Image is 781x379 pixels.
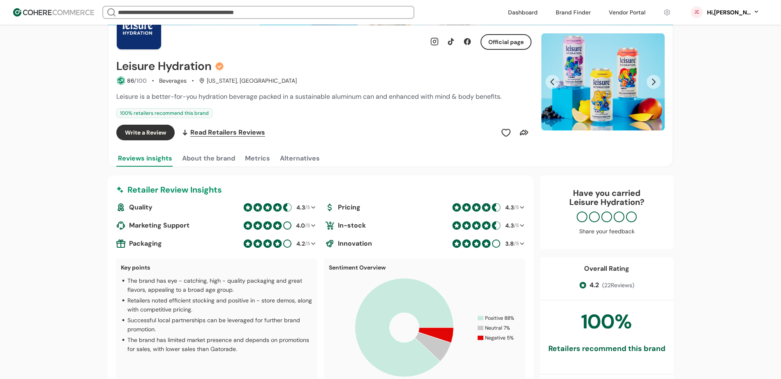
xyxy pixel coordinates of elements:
[691,6,703,19] svg: 0 percent
[116,184,525,196] div: Retailer Review Insights
[127,276,312,294] p: The brand has eye - catching, high - quality packaging and great flavors, appealing to a broad ag...
[589,280,599,290] span: 4.2
[548,227,665,236] div: Share your feedback
[159,77,187,85] div: Beverages
[481,34,531,50] button: Official page
[581,307,632,337] div: 100 %
[485,314,514,322] span: Positive 88 %
[584,264,629,274] div: Overall Rating
[127,335,312,353] p: The brand has limited market presence and depends on promotions for sales, with lower sales than ...
[541,33,665,130] div: Slide 1
[325,239,449,249] div: Innovation
[295,239,310,248] div: /5
[181,125,265,140] a: Read Retailers Reviews
[545,75,559,89] button: Previous Slide
[541,33,665,130] div: Carousel
[180,150,237,167] button: About the brand
[199,77,297,85] div: [US_STATE], [GEOGRAPHIC_DATA]
[243,150,272,167] button: Metrics
[116,202,240,212] div: Quality
[541,33,665,130] img: Slide 0
[548,343,665,354] div: Retailers recommend this brand
[602,281,634,290] span: ( 22 Reviews)
[296,221,305,230] div: 4.0
[190,128,265,137] span: Read Retailers Reviews
[504,221,519,230] div: /5
[548,198,665,207] p: Leisure Hydration ?
[504,239,519,248] div: /5
[505,239,514,248] div: 3.8
[278,150,321,167] button: Alternatives
[116,92,501,101] span: Leisure is a better-for-you hydration beverage packed in a sustainable aluminum can and enhanced ...
[116,239,240,249] div: Packaging
[295,203,310,212] div: /5
[504,203,519,212] div: /5
[295,221,310,230] div: /5
[325,221,449,230] div: In-stock
[296,239,305,248] div: 4.2
[116,150,174,167] button: Reviews insights
[706,8,751,17] div: Hi, [PERSON_NAME]
[485,324,510,332] span: Neutral 7 %
[296,203,305,212] div: 4.3
[116,125,175,140] button: Write a Review
[116,5,162,50] img: Brand Photo
[116,60,211,73] h2: Leisure Hydration
[116,108,213,118] div: 100 % retailers recommend this brand
[116,221,240,230] div: Marketing Support
[325,202,449,212] div: Pricing
[329,263,520,272] p: Sentiment Overview
[127,316,312,334] p: Successful local partnerships can be leveraged for further brand promotion.
[505,221,514,230] div: 4.3
[706,8,760,17] button: Hi,[PERSON_NAME]
[548,188,665,207] div: Have you carried
[647,75,661,89] button: Next Slide
[134,77,147,84] span: /100
[13,8,94,16] img: Cohere Logo
[127,77,134,84] span: 86
[121,263,312,272] p: Key points
[485,334,514,342] span: Negative 5 %
[505,203,514,212] div: 4.3
[127,296,312,314] p: Retailers noted efficient stocking and positive in - store demos, along with competitive pricing.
